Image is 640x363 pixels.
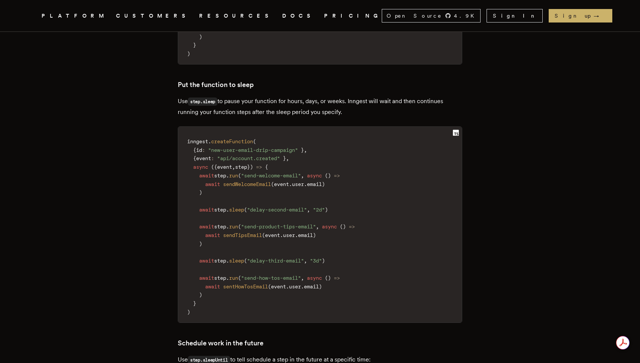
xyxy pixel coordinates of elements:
span: event [271,283,286,289]
span: . [226,223,229,229]
span: "3d" [310,258,322,264]
span: step [214,258,226,264]
span: { [193,155,196,161]
span: , [301,172,304,178]
span: ( [238,223,241,229]
span: step [214,207,226,213]
span: . [226,275,229,281]
span: user [289,283,301,289]
span: ( [271,181,274,187]
span: } [283,155,286,161]
span: run [229,223,238,229]
span: event [274,181,289,187]
span: "api/account.created" [217,155,280,161]
a: PRICING [324,11,382,21]
span: , [301,275,304,281]
span: => [256,164,262,170]
span: sendTipsEmail [223,232,262,238]
span: ( [268,283,271,289]
a: Sign In [487,9,543,22]
h3: Put the function to sleep [178,79,462,90]
span: ) [322,181,325,187]
span: , [304,147,307,153]
span: ) [328,172,331,178]
span: . [226,258,229,264]
span: ) [325,207,328,213]
span: email [304,283,319,289]
button: RESOURCES [199,11,273,21]
span: , [304,258,307,264]
span: await [199,172,214,178]
span: await [205,283,220,289]
span: step [214,275,226,281]
span: => [334,275,340,281]
span: "send-product-tips-email" [241,223,316,229]
span: email [298,232,313,238]
span: user [283,232,295,238]
span: sleep [229,207,244,213]
span: , [307,207,310,213]
span: "send-welcome-email" [241,172,301,178]
span: event [217,164,232,170]
span: . [226,172,229,178]
span: "new-user-email-drip-campaign" [208,147,298,153]
span: , [232,164,235,170]
span: ) [187,309,190,315]
span: await [199,275,214,281]
span: ) [199,241,202,247]
span: . [301,283,304,289]
span: { [193,147,196,153]
span: . [304,181,307,187]
span: } [301,147,304,153]
span: async [307,275,322,281]
span: ) [322,258,325,264]
span: . [280,232,283,238]
span: "send-how-tos-email" [241,275,301,281]
span: sendWelcomeEmail [223,181,271,187]
span: await [199,207,214,213]
button: PLATFORM [42,11,107,21]
span: "delay-second-email" [247,207,307,213]
span: ( [211,164,214,170]
span: await [205,181,220,187]
span: => [334,172,340,178]
span: . [289,181,292,187]
span: ) [250,164,253,170]
span: 4.9 K [454,12,479,19]
span: sentHowTosEmail [223,283,268,289]
span: ( [340,223,343,229]
span: ( [325,275,328,281]
span: step [235,164,247,170]
span: . [286,283,289,289]
span: event [196,155,211,161]
span: ) [313,232,316,238]
span: async [193,164,208,170]
span: , [316,223,319,229]
span: . [226,207,229,213]
span: ) [319,283,322,289]
span: { [265,164,268,170]
span: await [199,258,214,264]
a: CUSTOMERS [116,11,190,21]
span: sleep [229,258,244,264]
code: step.sleep [188,97,217,106]
span: , [286,155,289,161]
span: async [307,172,322,178]
span: run [229,275,238,281]
span: ( [262,232,265,238]
span: } [193,300,196,306]
span: inngest [187,138,208,144]
span: ) [328,275,331,281]
span: ( [325,172,328,178]
span: } [193,42,196,48]
a: DOCS [282,11,315,21]
span: user [292,181,304,187]
span: . [208,138,211,144]
span: run [229,172,238,178]
span: → [594,12,606,19]
p: Use to pause your function for hours, days, or weeks. Inngest will wait and then continues runnin... [178,96,462,117]
span: Open Source [387,12,442,19]
span: : [211,155,214,161]
span: ) [187,51,190,57]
